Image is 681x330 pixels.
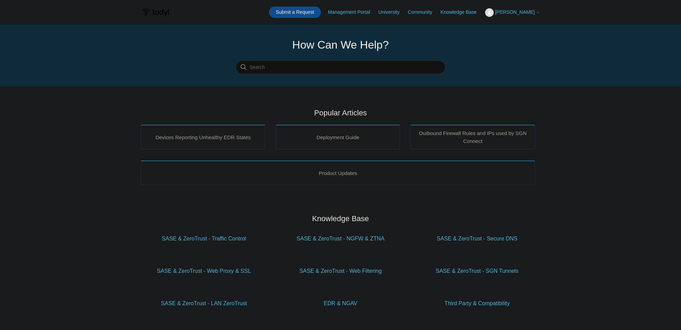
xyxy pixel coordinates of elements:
h2: Knowledge Base [141,213,540,224]
h2: Popular Articles [141,107,540,118]
span: SASE & ZeroTrust - Secure DNS [424,235,530,243]
a: Knowledge Base [441,9,484,16]
span: SASE & ZeroTrust - Traffic Control [151,235,257,243]
a: SASE & ZeroTrust - Secure DNS [414,228,540,250]
a: SASE & ZeroTrust - SGN Tunnels [414,260,540,282]
a: SASE & ZeroTrust - Web Filtering [277,260,404,282]
input: Search [235,61,446,74]
span: [PERSON_NAME] [495,9,535,15]
a: Submit a Request [269,7,321,18]
img: Todyl Support Center Help Center home page [141,6,170,19]
a: EDR & NGAV [277,292,404,314]
a: SASE & ZeroTrust - Web Proxy & SSL [141,260,267,282]
span: SASE & ZeroTrust - Web Proxy & SSL [151,267,257,275]
a: Deployment Guide [276,125,400,149]
a: SASE & ZeroTrust - NGFW & ZTNA [277,228,404,250]
a: Management Portal [328,9,377,16]
a: Outbound Firewall Rules and IPs used by SGN Connect [410,125,535,149]
a: SASE & ZeroTrust - Traffic Control [141,228,267,250]
span: Third Party & Compatibility [424,299,530,308]
span: SASE & ZeroTrust - SGN Tunnels [424,267,530,275]
span: SASE & ZeroTrust - Web Filtering [288,267,394,275]
button: [PERSON_NAME] [485,8,540,17]
a: Product Updates [141,161,535,185]
span: SASE & ZeroTrust - NGFW & ZTNA [288,235,394,243]
a: SASE & ZeroTrust - LAN ZeroTrust [141,292,267,314]
a: Community [408,9,439,16]
span: EDR & NGAV [288,299,394,308]
span: SASE & ZeroTrust - LAN ZeroTrust [151,299,257,308]
h1: How Can We Help? [235,37,446,53]
a: Third Party & Compatibility [414,292,540,314]
a: University [378,9,406,16]
a: Devices Reporting Unhealthy EDR States [141,125,265,149]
